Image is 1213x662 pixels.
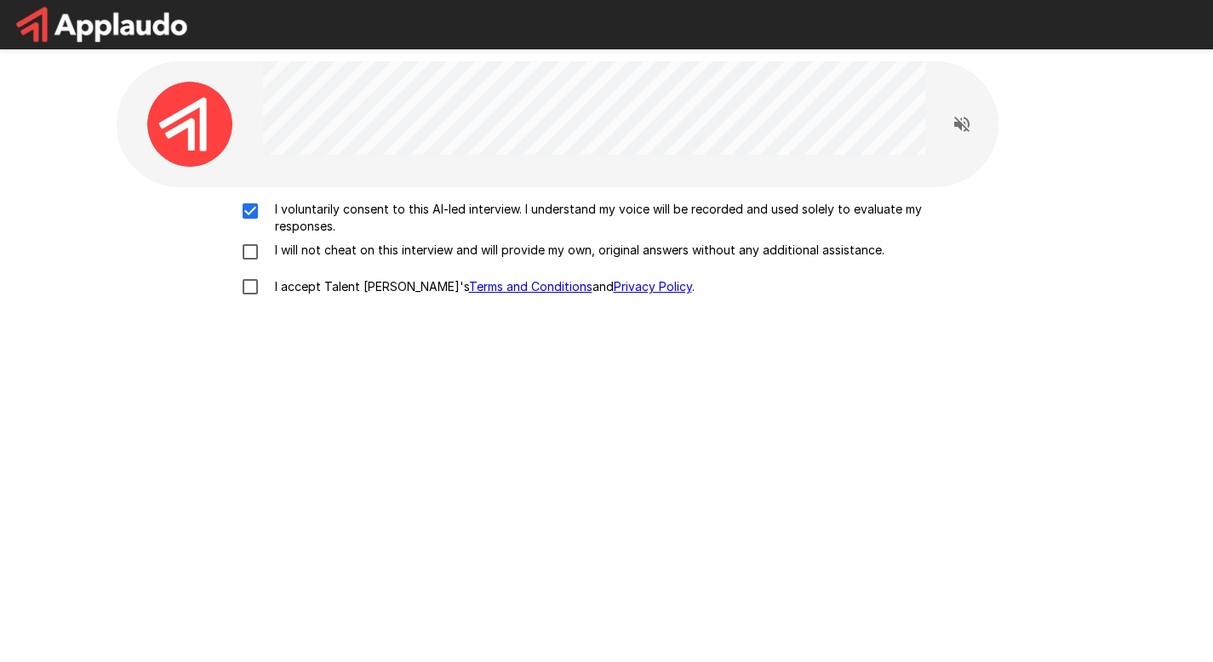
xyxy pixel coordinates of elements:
p: I will not cheat on this interview and will provide my own, original answers without any addition... [268,242,884,259]
a: Terms and Conditions [469,279,592,294]
a: Privacy Policy [614,279,692,294]
p: I voluntarily consent to this AI-led interview. I understand my voice will be recorded and used s... [268,201,981,235]
img: applaudo_avatar.png [147,82,232,167]
button: Read questions aloud [945,107,979,141]
p: I accept Talent [PERSON_NAME]'s and . [268,278,695,295]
